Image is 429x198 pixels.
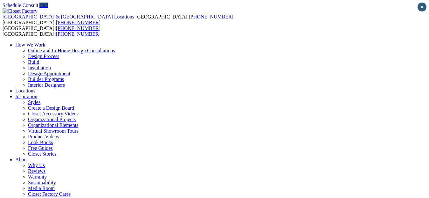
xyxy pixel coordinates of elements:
a: Sustainability [28,180,56,185]
a: Styles [28,99,40,105]
a: About [15,157,28,162]
a: Free Guides [28,145,53,151]
a: Design Appointment [28,71,70,76]
a: Call [39,3,48,8]
a: Organizational Elements [28,122,78,128]
button: Close [418,3,426,11]
a: Product Videos [28,134,59,139]
a: Schedule Consult [3,3,38,8]
a: Organizational Projects [28,117,76,122]
a: Why Us [28,163,45,168]
a: [PHONE_NUMBER] [56,26,100,31]
a: Warranty [28,174,47,180]
a: Closet Stories [28,151,56,157]
a: Look Books [28,140,53,145]
a: [GEOGRAPHIC_DATA] & [GEOGRAPHIC_DATA] Locations [3,14,135,19]
a: [PHONE_NUMBER] [56,31,100,37]
a: Locations [15,88,35,93]
a: Virtual Showroom Tours [28,128,79,134]
a: Build [28,59,39,65]
a: Inspiration [15,94,37,99]
img: Closet Factory [3,8,38,14]
a: [PHONE_NUMBER] [189,14,233,19]
a: Reviews [28,168,45,174]
a: Closet Factory Cares [28,191,71,197]
a: Create a Design Board [28,105,74,111]
a: Design Process [28,54,59,59]
span: [GEOGRAPHIC_DATA] & [GEOGRAPHIC_DATA] Locations [3,14,134,19]
span: [GEOGRAPHIC_DATA]: [GEOGRAPHIC_DATA]: [3,26,100,37]
a: Interior Designers [28,82,65,88]
a: Closet Accessory Videos [28,111,79,116]
a: Installation [28,65,51,70]
a: Media Room [28,186,55,191]
a: How We Work [15,42,45,48]
a: [PHONE_NUMBER] [56,20,100,25]
a: Online and In-Home Design Consultations [28,48,115,53]
span: [GEOGRAPHIC_DATA]: [GEOGRAPHIC_DATA]: [3,14,233,25]
a: Builder Programs [28,77,64,82]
